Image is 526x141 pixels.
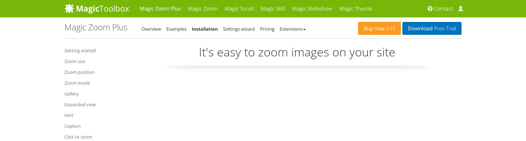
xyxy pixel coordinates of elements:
a: Caption [64,122,122,130]
a: Zoom position [64,68,122,76]
span: Contact [434,5,453,12]
a: Settings wizard [223,26,255,32]
a: Getting started [64,46,122,55]
a: Examples [166,26,186,32]
a: Hint [64,111,122,119]
a: Expanded view [64,100,122,109]
a: Zoom mode [64,79,122,87]
span: £49 [385,26,395,31]
img: MagicToolbox.com - Image tools for your website [64,3,129,14]
a: Extensions [280,26,306,32]
a: Pricing [260,26,274,32]
p: It's easy to zoom images on your site [132,44,462,66]
a: DownloadFree Trial [402,22,462,35]
a: Gallery [64,89,122,98]
a: Installation [192,26,218,32]
a: Click to zoom [64,133,122,141]
a: Overview [141,26,161,32]
a: Buy now£49 [358,22,401,35]
a: Zoom size [64,57,122,65]
span: Free Trial [433,26,456,31]
h1: Magic Zoom Plus [64,23,127,32]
